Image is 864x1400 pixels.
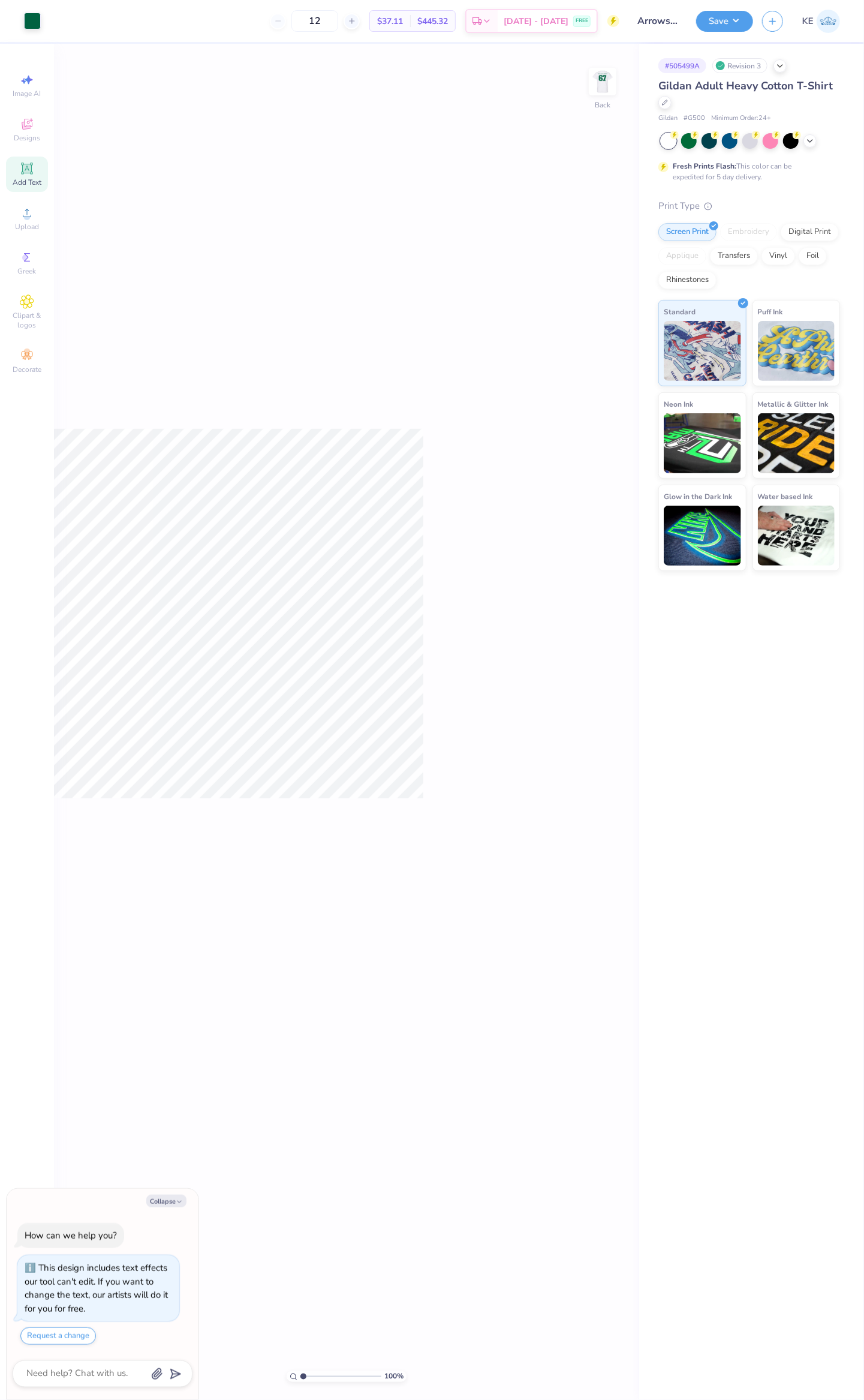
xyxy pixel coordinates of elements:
button: Request a change [20,1327,96,1345]
span: # G500 [684,113,705,124]
div: This color can be expedited for 5 day delivery. [673,161,820,182]
span: Metallic & Glitter Ink [758,398,829,410]
span: Upload [15,222,39,232]
div: # 505499A [658,58,706,73]
button: Save [696,11,753,32]
span: Add Text [13,178,41,187]
span: Designs [14,133,40,143]
img: Kent Everic Delos Santos [817,10,840,33]
div: Rhinestones [658,271,717,289]
div: This design includes text effects our tool can't edit. If you want to change the text, our artist... [25,1262,168,1315]
span: Standard [664,305,696,318]
span: Gildan [658,113,678,124]
span: Minimum Order: 24 + [711,113,771,124]
button: Collapse [146,1195,186,1207]
input: – – [291,10,338,32]
div: Print Type [658,199,840,213]
div: Embroidery [720,223,777,241]
span: KE [802,14,814,28]
input: Untitled Design [628,9,687,33]
a: KE [802,10,840,33]
span: Clipart & logos [6,311,48,330]
img: Metallic & Glitter Ink [758,413,835,473]
span: 100 % [384,1371,404,1382]
span: Puff Ink [758,305,783,318]
div: Applique [658,247,706,265]
span: $37.11 [377,15,403,28]
img: Puff Ink [758,321,835,381]
span: $445.32 [417,15,448,28]
div: Vinyl [761,247,795,265]
div: Digital Print [781,223,839,241]
span: Glow in the Dark Ink [664,490,732,503]
img: Glow in the Dark Ink [664,506,741,566]
div: Screen Print [658,223,717,241]
div: Foil [799,247,827,265]
strong: Fresh Prints Flash: [673,161,736,171]
div: Back [595,100,610,110]
div: Transfers [710,247,758,265]
span: Decorate [13,365,41,374]
span: Greek [18,266,37,276]
span: [DATE] - [DATE] [504,15,568,28]
img: Water based Ink [758,506,835,566]
span: Water based Ink [758,490,813,503]
span: Neon Ink [664,398,693,410]
span: FREE [576,17,588,25]
img: Neon Ink [664,413,741,473]
img: Standard [664,321,741,381]
span: Gildan Adult Heavy Cotton T-Shirt [658,79,833,93]
span: Image AI [13,89,41,98]
div: How can we help you? [25,1230,117,1242]
img: Back [591,70,615,94]
div: Revision 3 [712,58,767,73]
